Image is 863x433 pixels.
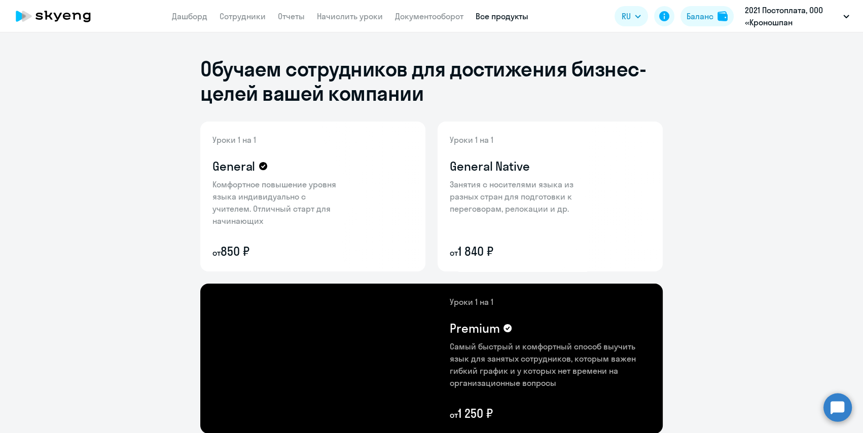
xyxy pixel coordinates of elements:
[212,158,255,174] h4: General
[450,296,651,308] p: Уроки 1 на 1
[212,178,344,227] p: Комфортное повышение уровня языка индивидуально с учителем. Отличный старт для начинающих
[200,122,353,271] img: general-content-bg.png
[476,11,528,21] a: Все продукты
[450,320,499,336] h4: Premium
[278,11,305,21] a: Отчеты
[450,410,458,420] small: от
[450,248,458,258] small: от
[745,4,839,28] p: 2021 Постоплата, ООО «Кроношпан Башкортостан»
[450,340,651,389] p: Самый быстрый и комфортный способ выучить язык для занятых сотрудников, которым важен гибкий граф...
[615,6,648,26] button: RU
[680,6,734,26] button: Балансbalance
[172,11,207,21] a: Дашборд
[740,4,854,28] button: 2021 Постоплата, ООО «Кроношпан Башкортостан»
[717,11,728,21] img: balance
[220,11,266,21] a: Сотрудники
[212,243,344,259] p: 850 ₽
[450,134,582,146] p: Уроки 1 на 1
[212,248,221,258] small: от
[450,405,651,421] p: 1 250 ₽
[450,158,530,174] h4: General Native
[395,11,463,21] a: Документооборот
[212,134,344,146] p: Уроки 1 на 1
[450,243,582,259] p: 1 840 ₽
[622,10,631,22] span: RU
[687,10,713,22] div: Баланс
[438,122,597,271] img: general-native-content-bg.png
[450,178,582,215] p: Занятия с носителями языка из разных стран для подготовки к переговорам, релокации и др.
[200,57,663,105] h1: Обучаем сотрудников для достижения бизнес-целей вашей компании
[317,11,383,21] a: Начислить уроки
